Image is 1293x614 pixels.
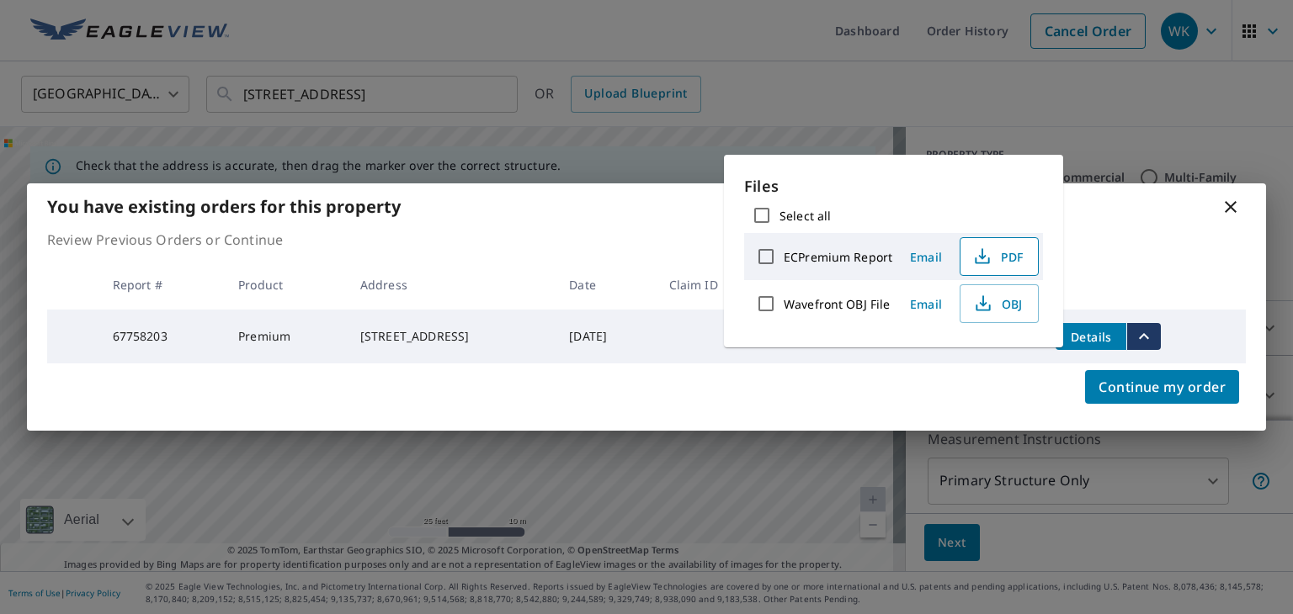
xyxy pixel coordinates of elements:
th: Report # [99,260,226,310]
th: Address [347,260,556,310]
td: Premium [225,310,347,363]
p: Review Previous Orders or Continue [47,230,1246,250]
button: PDF [960,237,1039,276]
button: filesDropdownBtn-67758203 [1126,323,1161,350]
p: Files [744,175,1043,198]
span: Details [1066,329,1116,345]
button: detailsBtn-67758203 [1056,323,1126,350]
b: You have existing orders for this property [47,195,401,218]
span: PDF [971,246,1024,267]
button: Continue my order [1085,370,1239,404]
button: OBJ [960,284,1039,323]
label: Wavefront OBJ File [784,296,890,312]
button: Email [899,291,953,317]
div: [STREET_ADDRESS] [360,328,542,345]
button: Email [899,244,953,270]
span: Continue my order [1099,375,1226,399]
td: 67758203 [99,310,226,363]
th: Date [556,260,655,310]
label: Select all [780,208,831,224]
th: Claim ID [656,260,773,310]
span: OBJ [971,294,1024,314]
span: Email [906,249,946,265]
span: Email [906,296,946,312]
td: [DATE] [556,310,655,363]
th: Product [225,260,347,310]
label: ECPremium Report [784,249,892,265]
